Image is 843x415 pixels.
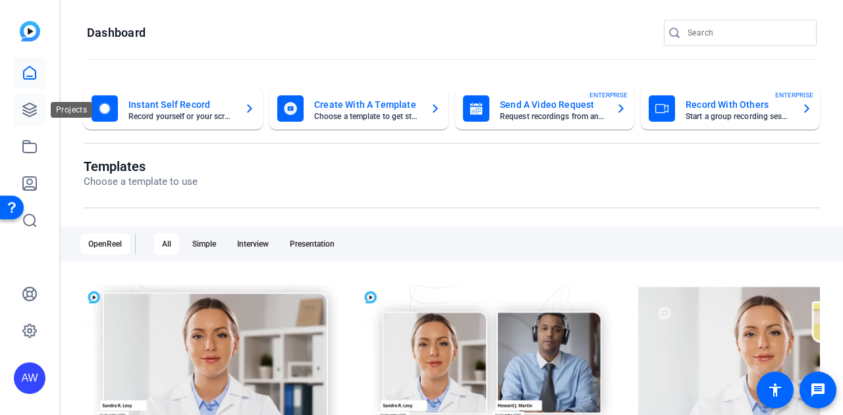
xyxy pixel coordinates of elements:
[686,112,791,120] mat-card-subtitle: Start a group recording session
[686,97,791,112] mat-card-title: Record With Others
[128,112,234,120] mat-card-subtitle: Record yourself or your screen
[229,233,277,255] div: Interview
[80,233,130,255] div: OpenReel
[269,87,449,130] button: Create With A TemplateChoose a template to get started
[500,112,605,120] mat-card-subtitle: Request recordings from anyone, anywhere
[51,102,92,118] div: Projects
[455,87,634,130] button: Send A Video RequestRequest recordings from anyone, anywhereENTERPRISE
[84,159,198,174] h1: Templates
[87,25,146,41] h1: Dashboard
[767,382,783,398] mat-icon: accessibility
[84,87,263,130] button: Instant Self RecordRecord yourself or your screen
[20,21,40,41] img: blue-gradient.svg
[641,87,820,130] button: Record With OthersStart a group recording sessionENTERPRISE
[810,382,826,398] mat-icon: message
[589,90,628,100] span: ENTERPRISE
[84,174,198,189] p: Choose a template to use
[184,233,224,255] div: Simple
[688,25,806,41] input: Search
[282,233,342,255] div: Presentation
[154,233,179,255] div: All
[314,112,420,120] mat-card-subtitle: Choose a template to get started
[775,90,813,100] span: ENTERPRISE
[14,362,45,394] div: AW
[500,97,605,112] mat-card-title: Send A Video Request
[314,97,420,112] mat-card-title: Create With A Template
[128,97,234,112] mat-card-title: Instant Self Record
